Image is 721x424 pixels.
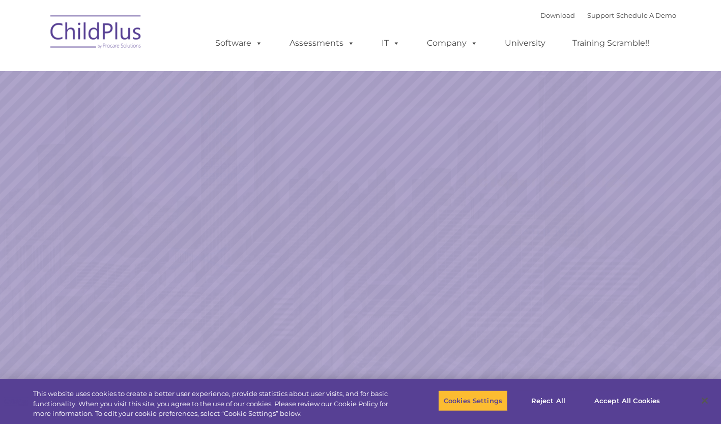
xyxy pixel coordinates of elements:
[694,389,716,412] button: Close
[616,11,676,19] a: Schedule A Demo
[205,33,273,53] a: Software
[438,390,508,411] button: Cookies Settings
[589,390,666,411] button: Accept All Cookies
[371,33,410,53] a: IT
[33,389,396,419] div: This website uses cookies to create a better user experience, provide statistics about user visit...
[562,33,659,53] a: Training Scramble!!
[495,33,556,53] a: University
[540,11,676,19] font: |
[279,33,365,53] a: Assessments
[490,215,611,247] a: Learn More
[45,8,147,59] img: ChildPlus by Procare Solutions
[516,390,580,411] button: Reject All
[417,33,488,53] a: Company
[587,11,614,19] a: Support
[540,11,575,19] a: Download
